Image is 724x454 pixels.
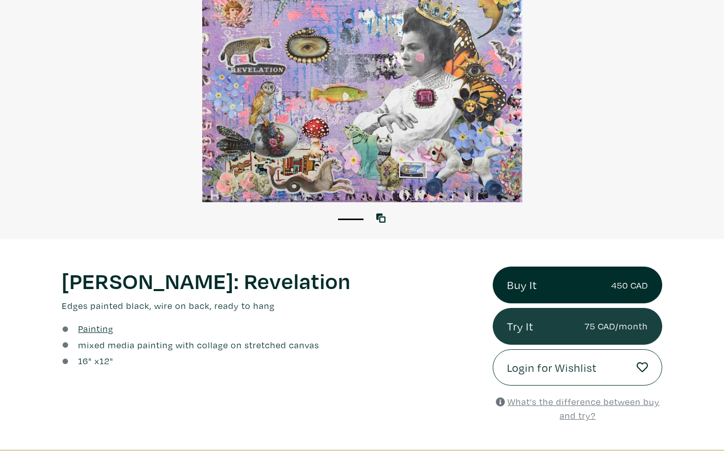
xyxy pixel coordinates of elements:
[493,349,662,386] a: Login for Wishlist
[78,338,319,352] a: mixed media painting with collage on stretched canvas
[62,267,478,294] h1: [PERSON_NAME]: Revelation
[493,267,662,303] a: Buy It450 CAD
[493,308,662,345] a: Try It75 CAD/month
[496,396,660,421] a: What's the difference between buy and try?
[100,355,110,367] span: 12
[78,354,113,368] div: " x "
[78,322,113,336] a: Painting
[338,219,364,220] button: 1 of 1
[62,299,478,313] p: Edges painted black, wire on back, ready to hang
[508,396,660,421] u: What's the difference between buy and try?
[507,359,597,376] span: Login for Wishlist
[611,278,648,292] small: 450 CAD
[585,319,648,333] small: 75 CAD/month
[78,355,88,367] span: 16
[78,323,113,334] u: Painting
